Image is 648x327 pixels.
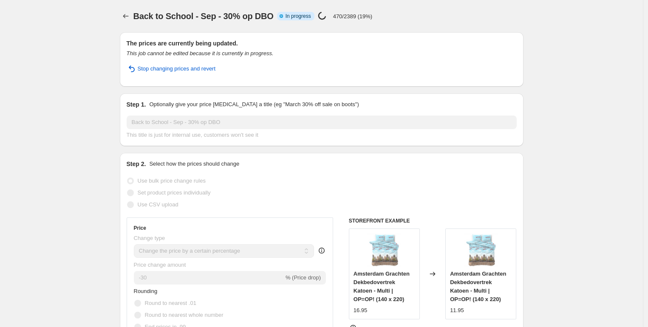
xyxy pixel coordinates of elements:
span: Amsterdam Grachten Dekbedovertrek Katoen - Multi | OP=OP! (140 x 220) [354,271,410,302]
span: In progress [286,13,311,20]
i: This job cannot be edited because it is currently in progress. [127,50,274,56]
h3: Price [134,225,146,231]
input: 30% off holiday sale [127,116,517,129]
span: Change type [134,235,165,241]
span: Back to School - Sep - 30% op DBO [133,11,274,21]
button: Price change jobs [120,10,132,22]
span: Stop changing prices and revert [138,65,216,73]
span: Use CSV upload [138,201,178,208]
img: 8719242031759-12_80x.png [464,233,498,267]
span: Amsterdam Grachten Dekbedovertrek Katoen - Multi | OP=OP! (140 x 220) [450,271,506,302]
div: 11.95 [450,306,464,315]
span: Round to nearest .01 [145,300,196,306]
input: -15 [134,271,284,285]
h2: Step 2. [127,160,146,168]
h2: Step 1. [127,100,146,109]
span: Rounding [134,288,158,294]
h6: STOREFRONT EXAMPLE [349,217,517,224]
span: Round to nearest whole number [145,312,224,318]
p: Optionally give your price [MEDICAL_DATA] a title (eg "March 30% off sale on boots") [149,100,359,109]
p: Select how the prices should change [149,160,239,168]
span: % (Price drop) [286,274,321,281]
img: 8719242031759-12_80x.png [367,233,401,267]
span: Set product prices individually [138,189,211,196]
div: 16.95 [354,306,368,315]
span: Price change amount [134,262,186,268]
p: 470/2389 (19%) [333,13,373,20]
h2: The prices are currently being updated. [127,39,517,48]
div: help [317,246,326,255]
span: Use bulk price change rules [138,178,206,184]
button: Stop changing prices and revert [122,62,221,76]
span: This title is just for internal use, customers won't see it [127,132,258,138]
